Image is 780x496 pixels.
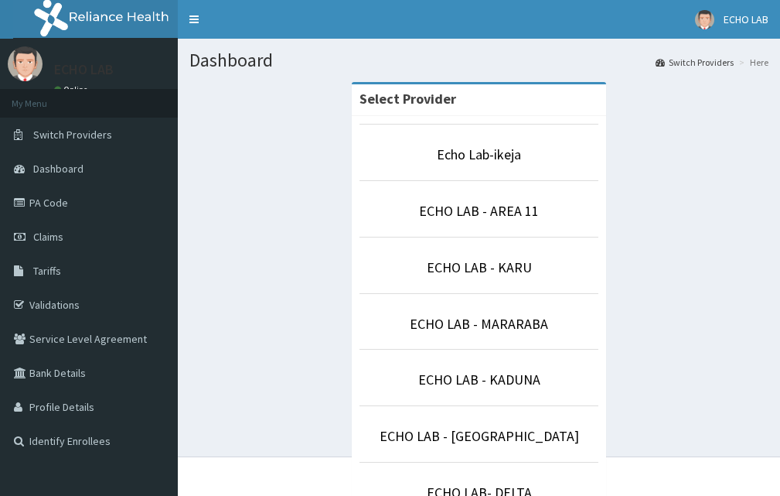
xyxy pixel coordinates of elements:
[33,162,83,176] span: Dashboard
[735,56,768,69] li: Here
[437,145,521,163] a: Echo Lab-ikeja
[380,427,579,445] a: ECHO LAB - [GEOGRAPHIC_DATA]
[359,90,456,108] strong: Select Provider
[8,46,43,81] img: User Image
[54,84,91,95] a: Online
[695,10,714,29] img: User Image
[33,264,61,278] span: Tariffs
[54,63,114,77] p: ECHO LAB
[33,230,63,244] span: Claims
[656,56,734,69] a: Switch Providers
[33,128,112,142] span: Switch Providers
[410,315,548,333] a: ECHO LAB - MARARABA
[724,12,768,26] span: ECHO LAB
[189,50,768,70] h1: Dashboard
[427,258,532,276] a: ECHO LAB - KARU
[419,202,539,220] a: ECHO LAB - AREA 11
[418,371,540,388] a: ECHO LAB - KADUNA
